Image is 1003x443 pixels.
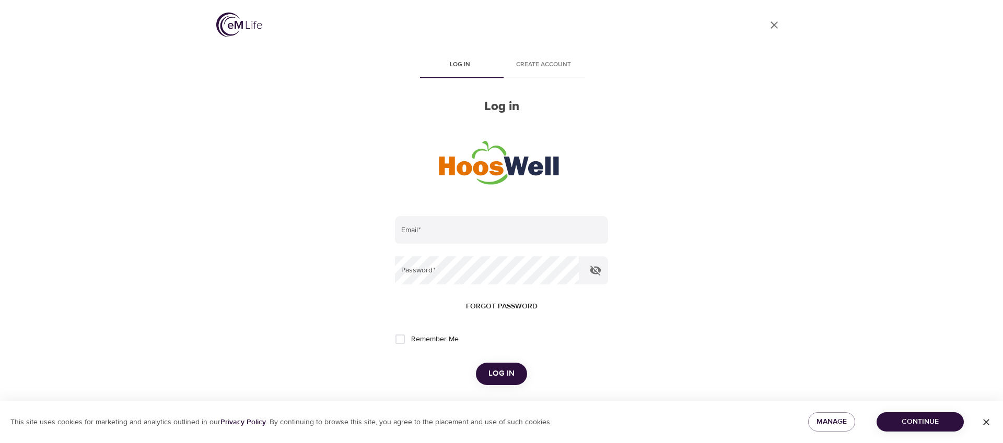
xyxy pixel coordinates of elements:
a: close [762,13,787,38]
span: Log in [424,59,495,70]
a: Privacy Policy [220,417,266,427]
span: Create account [508,59,579,70]
button: Log in [476,363,527,385]
button: Manage [808,412,855,432]
span: Continue [885,415,955,428]
span: Forgot password [466,300,538,313]
h2: Log in [395,99,608,114]
button: Continue [877,412,964,432]
img: logo [216,13,262,37]
span: Manage [817,415,847,428]
span: Remember Me [411,334,459,345]
div: disabled tabs example [395,53,608,78]
button: Forgot password [462,297,542,316]
img: HoosWell-Logo-2.19%20500X200%20px.png [436,135,567,187]
span: Log in [488,367,515,380]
